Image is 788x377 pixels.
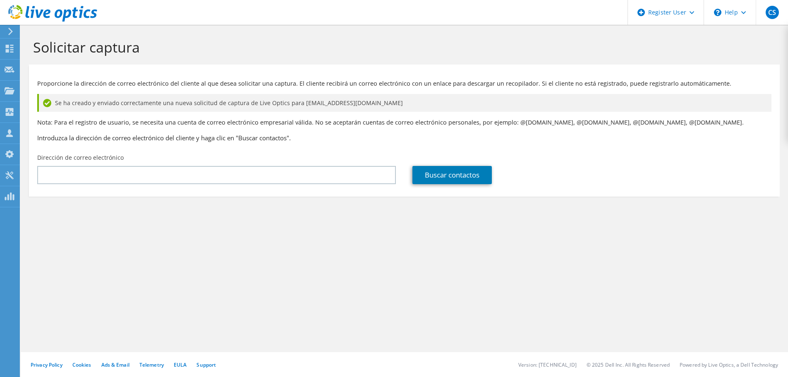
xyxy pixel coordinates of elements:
a: EULA [174,361,187,368]
svg: \n [714,9,721,16]
span: CS [766,6,779,19]
li: © 2025 Dell Inc. All Rights Reserved [587,361,670,368]
li: Version: [TECHNICAL_ID] [518,361,577,368]
p: Proporcione la dirección de correo electrónico del cliente al que desea solicitar una captura. El... [37,79,771,88]
p: Nota: Para el registro de usuario, se necesita una cuenta de correo electrónico empresarial válid... [37,118,771,127]
span: Se ha creado y enviado correctamente una nueva solicitud de captura de Live Optics para [EMAIL_AD... [55,98,403,108]
h3: Introduzca la dirección de correo electrónico del cliente y haga clic en "Buscar contactos". [37,133,771,142]
a: Telemetry [139,361,164,368]
a: Ads & Email [101,361,129,368]
h1: Solicitar captura [33,38,771,56]
label: Dirección de correo electrónico [37,154,124,162]
li: Powered by Live Optics, a Dell Technology [680,361,778,368]
a: Buscar contactos [412,166,492,184]
a: Cookies [72,361,91,368]
a: Support [196,361,216,368]
a: Privacy Policy [31,361,62,368]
